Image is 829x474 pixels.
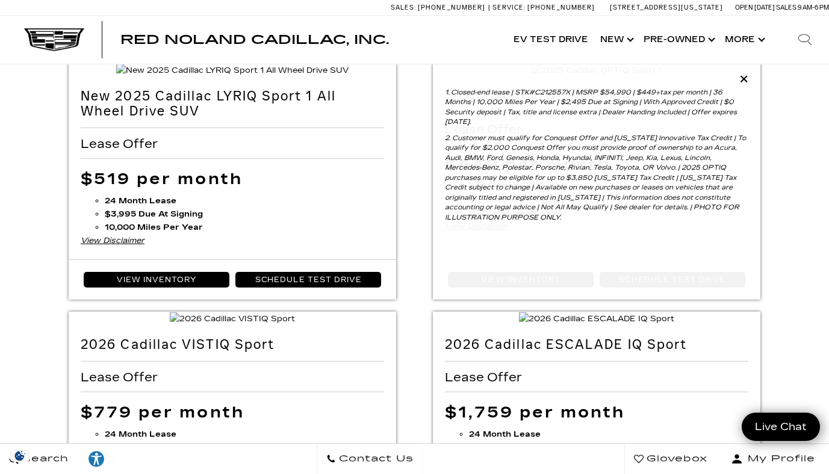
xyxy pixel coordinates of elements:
strong: 10,000 Miles Per Year [105,223,203,232]
a: Glovebox [624,444,717,474]
p: 2. Customer must qualify for Conquest Offer and [US_STATE] Innovative Tax Credit | To qualify for... [445,134,748,223]
span: My Profile [743,451,815,467]
span: Contact Us [336,451,414,467]
img: Cadillac Dark Logo with Cadillac White Text [24,28,84,51]
a: Schedule Test Drive [235,272,381,288]
span: Live Chat [749,420,813,434]
span: 24 Month Lease [469,429,541,439]
button: More [719,16,769,64]
span: 24 Month Lease [105,429,176,439]
a: Live Chat [742,413,820,441]
a: Service: [PHONE_NUMBER] [488,4,598,11]
strong: $4,995 Due At Signing [105,443,203,452]
a: Explore your accessibility options [78,444,115,474]
span: $779 per month [81,403,244,422]
span: [PHONE_NUMBER] [418,4,485,11]
span: Sales: [776,4,798,11]
span: Sales: [391,4,416,11]
a: View Inventory [84,272,229,288]
span: [PHONE_NUMBER] [527,4,595,11]
a: Pre-Owned [638,16,719,64]
span: Lease Offer [81,371,161,384]
img: Opt-Out Icon [6,449,34,462]
a: Sales: [PHONE_NUMBER] [391,4,488,11]
a: New [594,16,638,64]
div: View Disclaimer [81,234,384,247]
div: Explore your accessibility options [78,450,114,468]
img: 2026 Cadillac ESCALADE IQ Sport [519,312,674,325]
span: Lease Offer [445,371,525,384]
strong: $0 Due At Signing [469,443,548,452]
h2: New 2025 Cadillac LYRIQ Sport 1 All Wheel Drive SUV [81,89,384,118]
h2: 2026 Cadillac ESCALADE IQ Sport [445,337,748,352]
span: Open [DATE] [735,4,775,11]
span: Search [19,451,69,467]
a: [STREET_ADDRESS][US_STATE] [610,4,723,11]
img: New 2025 Cadillac LYRIQ Sport 1 All Wheel Drive SUV [116,64,349,77]
span: Service: [492,4,526,11]
p: 1. Closed-end lease | STK#C212557X | MSRP $54,990 | $449+tax per month | 36 Months | 10,000 Miles... [445,88,748,128]
span: Lease Offer [81,137,161,150]
span: Red Noland Cadillac, Inc. [120,32,389,47]
span: 9 AM-6 PM [798,4,829,11]
h2: 2026 Cadillac VISTIQ Sport [81,337,384,352]
a: Red Noland Cadillac, Inc. [120,34,389,46]
section: Click to Open Cookie Consent Modal [6,449,34,462]
span: 24 Month Lease [105,196,176,206]
span: $519 per month [81,170,243,188]
div: Search [781,16,829,64]
span: $1,759 per month [445,403,626,422]
span: Glovebox [644,451,707,467]
a: EV Test Drive [508,16,594,64]
button: Open user profile menu [717,444,829,474]
strong: $3,995 Due At Signing [105,209,203,219]
img: 2026 Cadillac VISTIQ Sport [170,312,295,325]
a: Contact Us [317,444,423,474]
